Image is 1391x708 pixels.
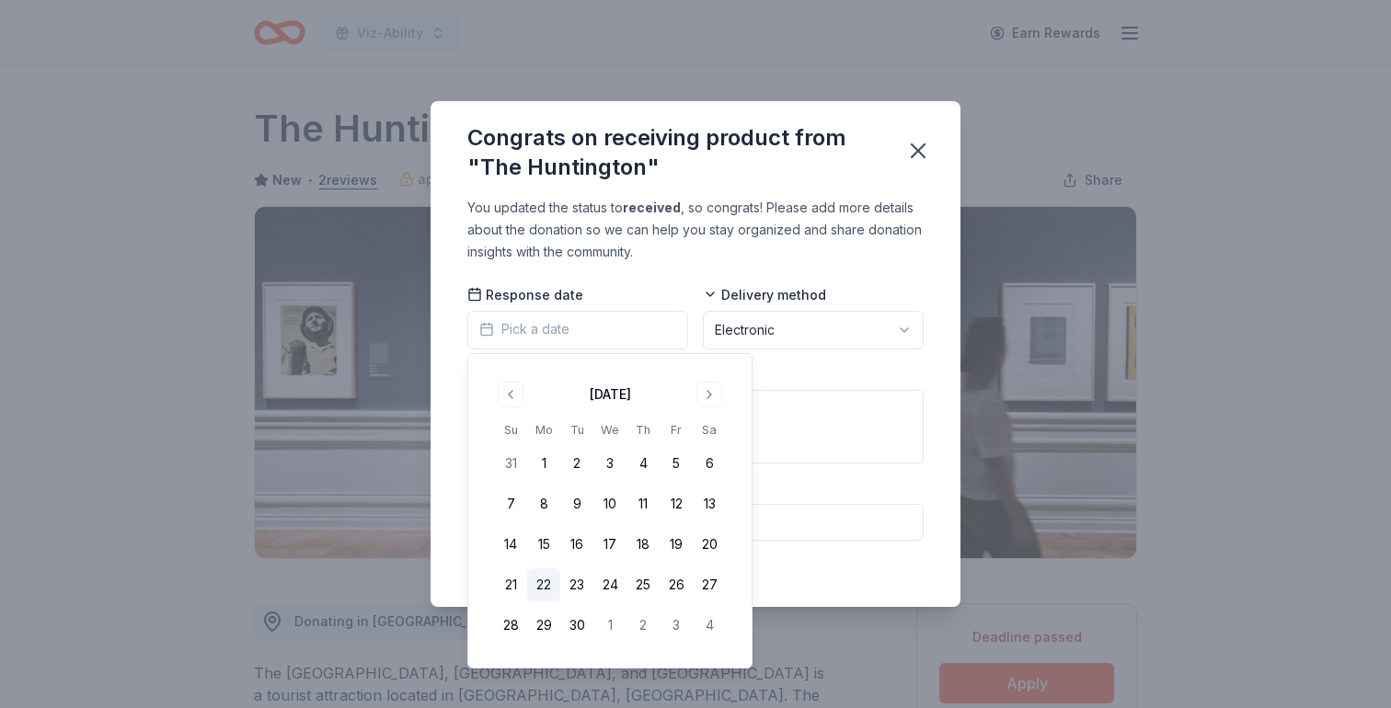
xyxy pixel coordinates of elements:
button: 21 [494,568,527,601]
button: Go to previous month [498,382,523,407]
button: 30 [560,609,593,642]
button: 27 [693,568,726,601]
span: Delivery method [703,286,826,304]
div: You updated the status to , so congrats! Please add more details about the donation so we can hel... [467,197,924,263]
button: 28 [494,609,527,642]
button: 6 [693,447,726,480]
button: 3 [593,447,627,480]
button: 1 [527,447,560,480]
button: 19 [660,528,693,561]
button: 29 [527,609,560,642]
button: 26 [660,568,693,601]
button: 8 [527,487,560,520]
button: Pick a date [467,311,688,349]
th: Friday [660,420,693,440]
button: 13 [693,487,726,520]
button: 5 [660,447,693,480]
button: 23 [560,568,593,601]
span: Response date [467,286,583,304]
button: 9 [560,487,593,520]
button: 14 [494,528,527,561]
button: 7 [494,487,527,520]
button: 4 [627,447,660,480]
b: received [623,200,681,215]
button: 10 [593,487,627,520]
button: 11 [627,487,660,520]
button: 2 [560,447,593,480]
div: [DATE] [590,383,631,405]
th: Tuesday [560,420,593,440]
button: 2 [627,609,660,642]
th: Wednesday [593,420,627,440]
button: 25 [627,568,660,601]
div: Congrats on receiving product from "The Huntington" [467,123,883,182]
button: 20 [693,528,726,561]
button: 31 [494,447,527,480]
button: 4 [693,609,726,642]
th: Saturday [693,420,726,440]
span: Pick a date [479,318,569,340]
th: Thursday [627,420,660,440]
button: 3 [660,609,693,642]
button: Go to next month [696,382,722,407]
th: Monday [527,420,560,440]
button: 24 [593,568,627,601]
button: 18 [627,528,660,561]
button: 12 [660,487,693,520]
button: 22 [527,568,560,601]
button: 16 [560,528,593,561]
button: 15 [527,528,560,561]
button: 17 [593,528,627,561]
button: 1 [593,609,627,642]
th: Sunday [494,420,527,440]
